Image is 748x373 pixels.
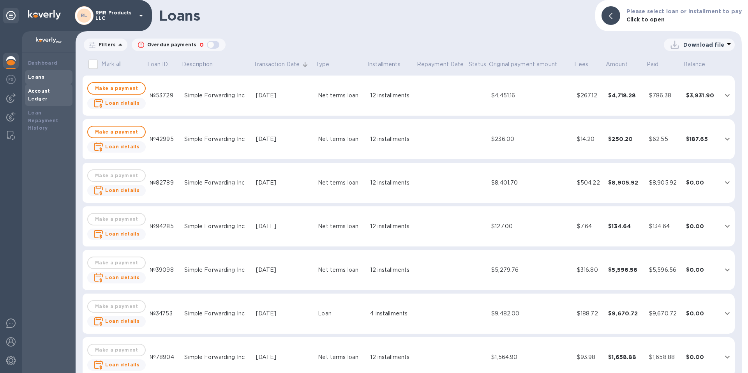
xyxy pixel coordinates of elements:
[491,222,571,230] div: $127.00
[87,82,146,95] button: Make a payment
[608,135,643,143] div: $250.20
[649,266,680,274] div: $5,596.56
[316,60,330,69] p: Type
[608,91,643,99] div: $4,718.28
[370,179,413,187] div: 12 installments
[256,179,312,187] div: [DATE]
[577,310,602,318] div: $188.72
[150,310,178,318] div: №34753
[574,60,598,69] span: Fees
[722,308,733,319] button: expand row
[368,60,400,69] p: Installments
[150,179,178,187] div: №82789
[182,60,223,69] span: Description
[150,91,178,100] div: №53729
[370,353,413,361] div: 12 installments
[491,179,571,187] div: $8,401.70
[370,135,413,143] div: 12 installments
[159,7,589,24] h1: Loans
[184,310,249,318] div: Simple Forwarding Inc
[254,60,300,69] p: Transaction Date
[105,231,139,237] b: Loan details
[686,222,717,230] div: $0.00
[87,272,146,283] button: Loan details
[94,84,139,93] span: Make a payment
[686,91,717,99] div: $3,931.90
[28,88,50,102] b: Account Ledger
[626,8,742,14] b: Please select loan or installment to pay
[686,353,717,361] div: $0.00
[649,353,680,361] div: $1,658.88
[184,266,249,274] div: Simple Forwarding Inc
[6,75,16,84] img: Foreign exchange
[87,185,146,196] button: Loan details
[722,264,733,276] button: expand row
[256,310,312,318] div: [DATE]
[256,266,312,274] div: [DATE]
[256,135,312,143] div: [DATE]
[608,310,643,317] div: $9,670.72
[184,135,249,143] div: Simple Forwarding Inc
[491,135,571,143] div: $236.00
[87,316,146,327] button: Loan details
[577,91,602,100] div: $267.12
[370,91,413,100] div: 12 installments
[577,135,602,143] div: $14.20
[686,310,717,317] div: $0.00
[577,222,602,230] div: $7.64
[370,310,413,318] div: 4 installments
[318,179,358,187] div: Net terms loan
[722,90,733,101] button: expand row
[318,310,364,318] div: Loan
[417,60,464,69] p: Repayment Date
[184,222,249,230] div: Simple Forwarding Inc
[87,229,146,240] button: Loan details
[28,10,61,19] img: Logo
[150,353,178,361] div: №78904
[147,41,196,48] p: Overdue payments
[469,60,486,69] p: Status
[81,12,88,18] b: RL
[132,39,226,51] button: Overdue payments0
[370,266,413,274] div: 12 installments
[94,127,139,137] span: Make a payment
[254,60,310,69] span: Transaction Date
[608,179,643,186] div: $8,905.92
[647,60,669,69] span: Paid
[95,10,134,21] p: RMR Products LLC
[3,8,19,23] div: Unpin categories
[489,60,557,69] p: Original payment amount
[147,60,178,69] span: Loan ID
[105,100,139,106] b: Loan details
[105,362,139,368] b: Loan details
[318,135,358,143] div: Net terms loan
[608,353,643,361] div: $1,658.88
[649,310,680,318] div: $9,670.72
[256,353,312,361] div: [DATE]
[489,60,567,69] span: Original payment amount
[574,60,588,69] p: Fees
[87,126,146,138] button: Make a payment
[683,60,705,69] p: Balance
[683,41,724,49] p: Download file
[184,91,249,100] div: Simple Forwarding Inc
[256,222,312,230] div: [DATE]
[577,266,602,274] div: $316.80
[28,74,44,80] b: Loans
[491,91,571,100] div: $4,451.16
[649,135,680,143] div: $62.55
[606,60,638,69] span: Amount
[722,351,733,363] button: expand row
[491,353,571,361] div: $1,564.90
[101,60,122,68] p: Mark all
[150,222,178,230] div: №94285
[608,266,643,274] div: $5,596.56
[370,222,413,230] div: 12 installments
[318,222,358,230] div: Net terms loan
[95,41,116,48] p: Filters
[28,60,58,66] b: Dashboard
[722,177,733,188] button: expand row
[606,60,628,69] p: Amount
[150,135,178,143] div: №42995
